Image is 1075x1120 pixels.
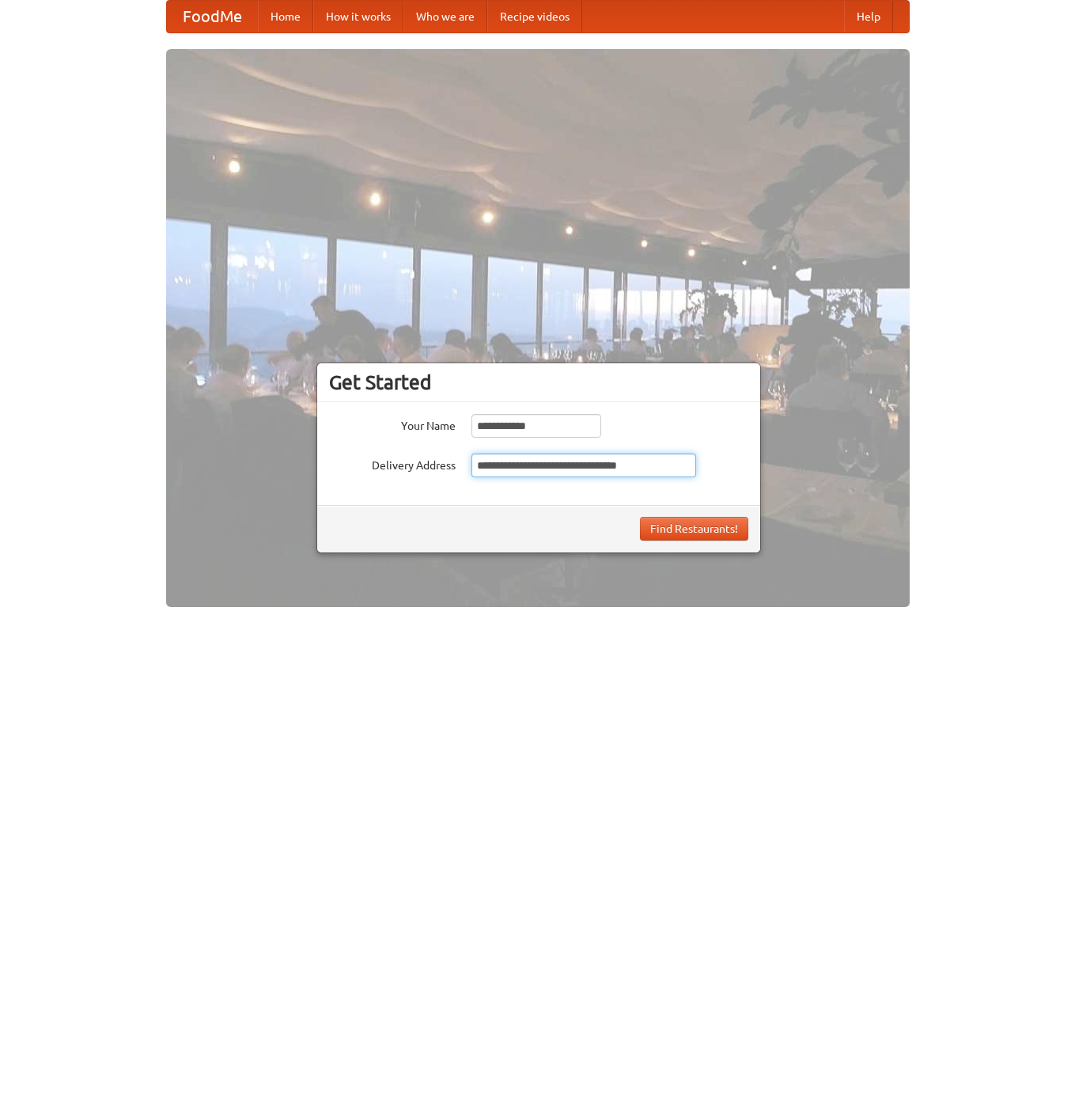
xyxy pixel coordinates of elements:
a: FoodMe [167,1,258,32]
label: Delivery Address [329,454,456,473]
h3: Get Started [329,370,748,394]
button: Find Restaurants! [640,517,748,541]
a: Home [258,1,313,32]
a: Who we are [403,1,487,32]
a: Help [844,1,893,32]
a: How it works [313,1,403,32]
a: Recipe videos [487,1,582,32]
label: Your Name [329,414,456,434]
